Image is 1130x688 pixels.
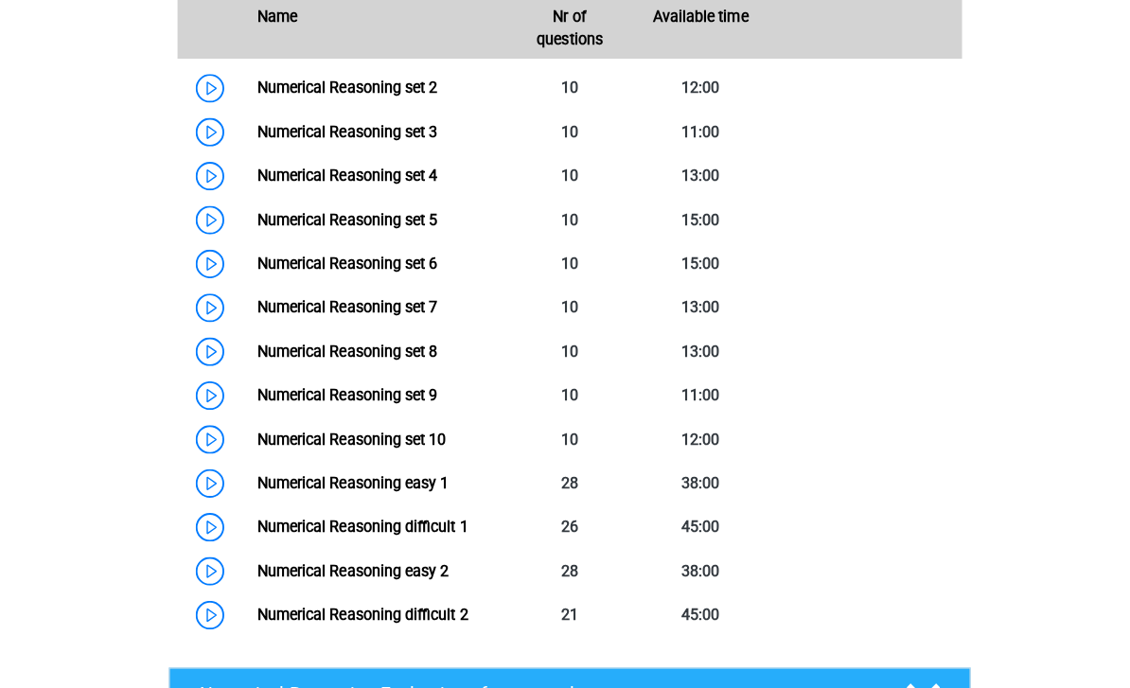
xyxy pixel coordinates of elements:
a: Numerical Reasoning set 5 [255,209,433,227]
a: Numerical Reasoning set 9 [255,383,433,401]
a: Numerical Reasoning set 6 [255,253,433,271]
a: Numerical Reasoning set 4 [255,166,433,184]
div: Name [240,6,500,51]
a: Numerical Reasoning set 10 [255,427,442,445]
div: Available time [629,6,759,51]
a: Numerical Reasoning easy 2 [255,557,445,575]
a: Numerical Reasoning set 3 [255,122,433,140]
a: Numerical Reasoning set 8 [255,340,433,358]
a: Numerical Reasoning set 7 [255,296,433,314]
a: Numerical Reasoning set 2 [255,79,433,97]
a: Numerical Reasoning difficult 1 [255,514,464,532]
a: Numerical Reasoning easy 1 [255,470,445,488]
a: Numerical Reasoning difficult 2 [255,601,464,619]
div: Nr of questions [500,6,629,51]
